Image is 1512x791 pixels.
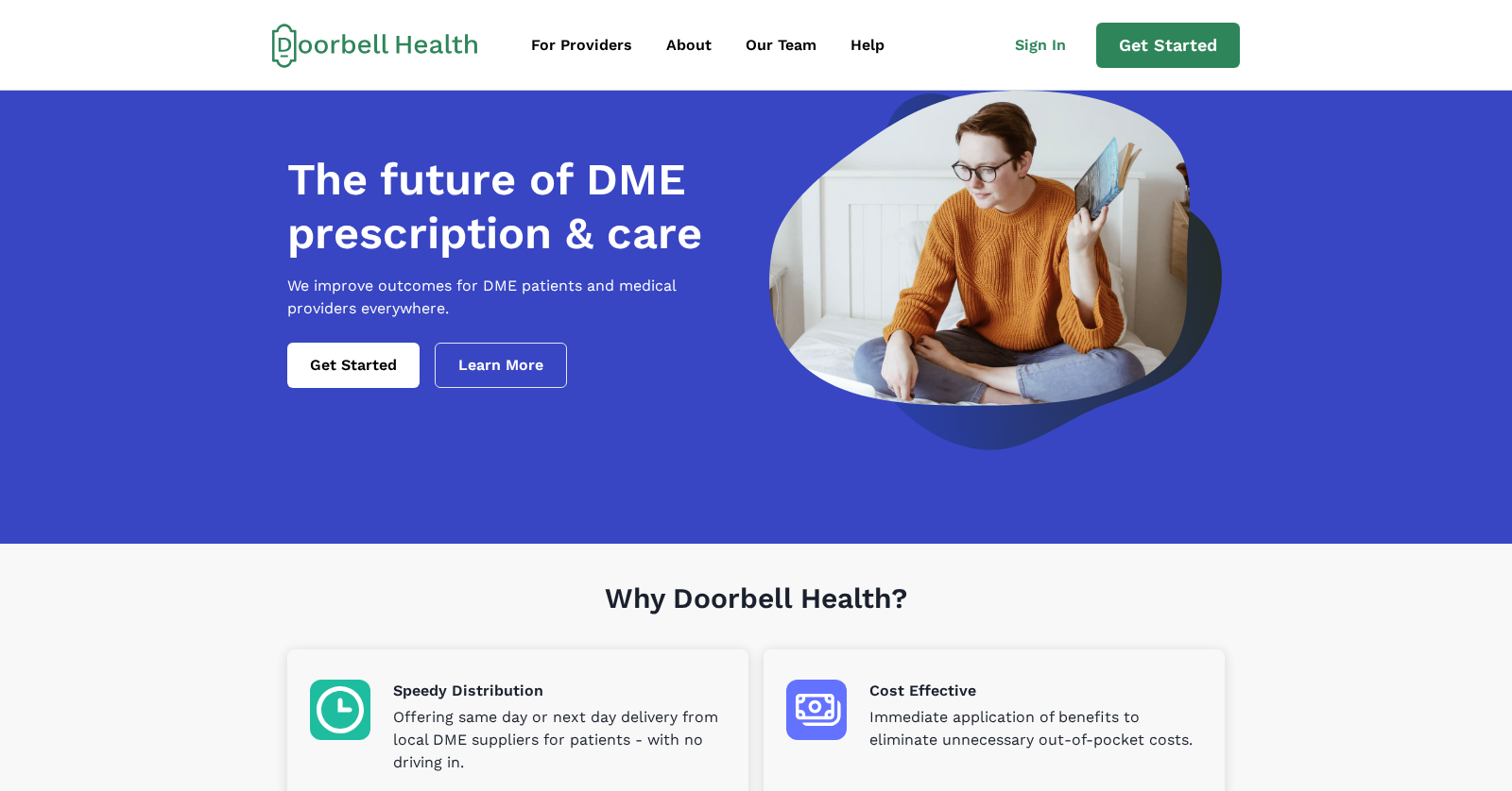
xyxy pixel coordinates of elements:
[287,343,420,388] a: Get Started
[393,680,726,702] p: Speedy Distribution
[531,34,632,57] div: For Providers
[1000,26,1096,64] a: Sign In
[435,343,567,388] a: Learn More
[666,34,712,57] div: About
[786,680,847,740] img: Cost Effective icon
[393,706,726,774] p: Offering same day or next day delivery from local DME suppliers for patients - with no driving in.
[835,26,900,64] a: Help
[287,275,747,320] p: We improve outcomes for DME patients and medical providers everywhere.
[287,153,747,260] h1: The future of DME prescription & care
[869,706,1202,751] p: Immediate application of benefits to eliminate unnecessary out-of-pocket costs.
[746,34,816,57] div: Our Team
[651,26,727,64] a: About
[516,26,647,64] a: For Providers
[1096,23,1240,68] a: Get Started
[310,680,370,740] img: Speedy Distribution icon
[730,26,832,64] a: Our Team
[850,34,885,57] div: Help
[869,680,1202,702] p: Cost Effective
[769,91,1222,450] img: a woman looking at a computer
[287,581,1225,649] h1: Why Doorbell Health?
